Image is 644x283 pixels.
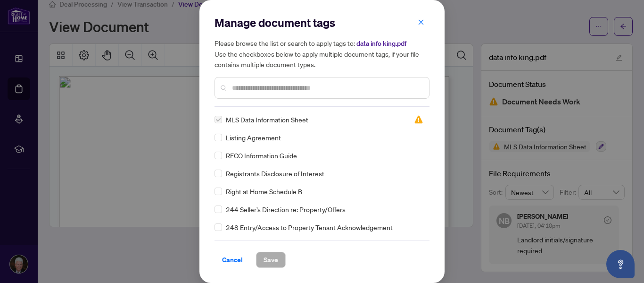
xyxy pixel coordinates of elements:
h2: Manage document tags [215,15,429,30]
span: close [418,19,424,26]
span: data info king.pdf [356,39,406,48]
span: 248 Entry/Access to Property Tenant Acknowledgement [226,222,393,232]
span: 244 Seller’s Direction re: Property/Offers [226,204,346,214]
button: Save [256,252,286,268]
button: Cancel [215,252,250,268]
span: Listing Agreement [226,132,281,143]
span: Registrants Disclosure of Interest [226,168,324,179]
span: Cancel [222,252,243,267]
span: MLS Data Information Sheet [226,114,308,125]
span: Needs Work [414,115,423,124]
button: Open asap [606,250,635,278]
h5: Please browse the list or search to apply tags to: Use the checkboxes below to apply multiple doc... [215,38,429,69]
img: status [414,115,423,124]
span: RECO Information Guide [226,150,297,161]
span: Right at Home Schedule B [226,186,302,197]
